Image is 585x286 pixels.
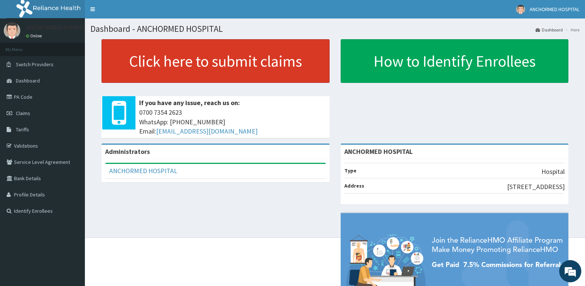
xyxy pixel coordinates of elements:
[16,110,30,117] span: Claims
[344,167,357,174] b: Type
[16,77,40,84] span: Dashboard
[105,147,150,156] b: Administrators
[341,39,569,83] a: How to Identify Enrollees
[43,93,102,168] span: We're online!
[530,6,579,13] span: ANCHORMED HOSPITAL
[564,27,579,33] li: Here
[26,33,44,38] a: Online
[344,147,413,156] strong: ANCHORMED HOSPITAL
[121,4,139,21] div: Minimize live chat window
[156,127,258,135] a: [EMAIL_ADDRESS][DOMAIN_NAME]
[139,98,240,107] b: If you have any issue, reach us on:
[536,27,563,33] a: Dashboard
[507,182,565,192] p: [STREET_ADDRESS]
[16,61,54,68] span: Switch Providers
[344,182,364,189] b: Address
[4,22,20,39] img: User Image
[14,37,30,55] img: d_794563401_company_1708531726252_794563401
[4,202,141,228] textarea: Type your message and hit 'Enter'
[139,108,326,136] span: 0700 7354 2623 WhatsApp: [PHONE_NUMBER] Email:
[516,5,525,14] img: User Image
[38,41,124,51] div: Chat with us now
[109,166,177,175] a: ANCHORMED HOSPITAL
[541,167,565,176] p: Hospital
[101,39,330,83] a: Click here to submit claims
[26,24,92,31] p: ANCHORMED HOSPITAL
[16,126,29,133] span: Tariffs
[90,24,579,34] h1: Dashboard - ANCHORMED HOSPITAL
